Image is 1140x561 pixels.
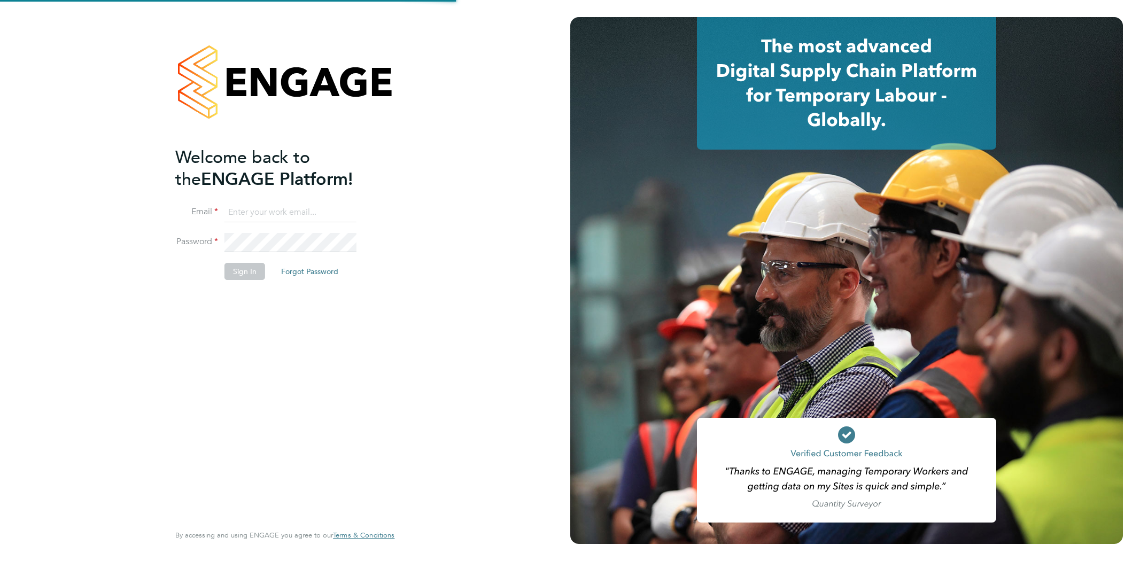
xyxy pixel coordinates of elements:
[224,263,265,280] button: Sign In
[175,206,218,217] label: Email
[273,263,347,280] button: Forgot Password
[175,147,310,190] span: Welcome back to the
[175,146,384,190] h2: ENGAGE Platform!
[333,531,394,540] a: Terms & Conditions
[175,236,218,247] label: Password
[175,531,394,540] span: By accessing and using ENGAGE you agree to our
[224,203,356,222] input: Enter your work email...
